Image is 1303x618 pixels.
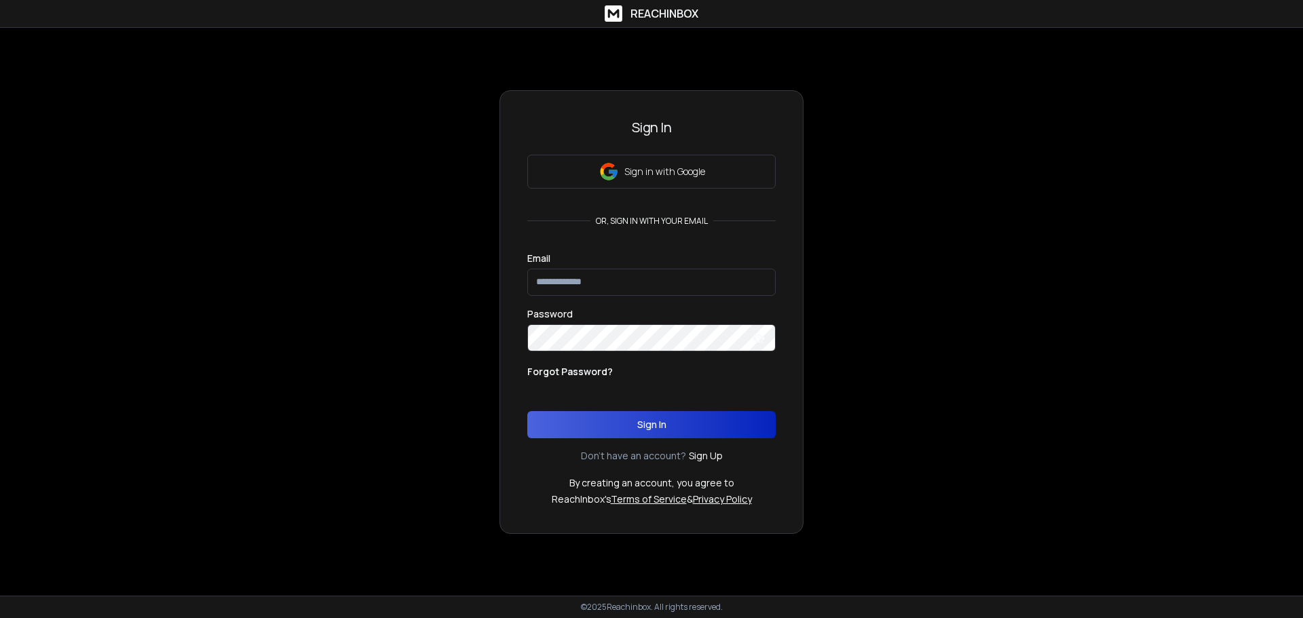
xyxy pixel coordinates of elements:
[624,165,705,178] p: Sign in with Google
[527,155,776,189] button: Sign in with Google
[527,118,776,137] h3: Sign In
[527,309,573,319] label: Password
[552,493,752,506] p: ReachInbox's &
[689,449,723,463] a: Sign Up
[605,5,698,22] a: ReachInbox
[693,493,752,505] a: Privacy Policy
[581,449,686,463] p: Don't have an account?
[527,365,613,379] p: Forgot Password?
[590,216,713,227] p: or, sign in with your email
[581,602,723,613] p: © 2025 Reachinbox. All rights reserved.
[527,254,550,263] label: Email
[630,5,698,22] h1: ReachInbox
[569,476,734,490] p: By creating an account, you agree to
[611,493,687,505] a: Terms of Service
[527,411,776,438] button: Sign In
